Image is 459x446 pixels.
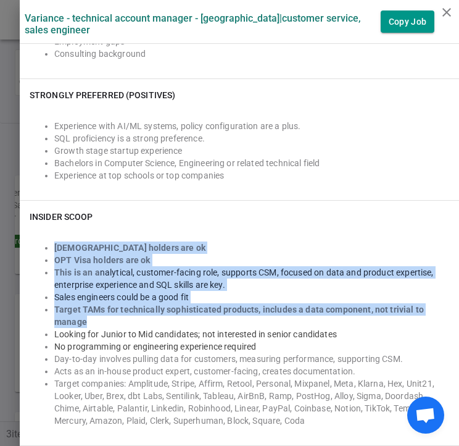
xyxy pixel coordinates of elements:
li: Growth stage startup experience [54,145,449,157]
strong: [DEMOGRAPHIC_DATA] holders are ok [54,243,205,253]
h6: INSIDER SCOOP [30,211,93,223]
li: SQL proficiency is a strong preference. [54,132,449,145]
span: Looking for Junior to Mid candidates; not interested in senior candidates [54,329,337,339]
i: close [439,5,454,20]
span: No programming or engineering experience required [54,342,256,351]
li: Bachelors in Computer Science, Engineering or related technical field [54,157,449,169]
li: Experience at top schools or top companies [54,169,449,182]
li: Day-to-day involves pulling data for customers, measuring performance, supporting CSM. [54,353,449,365]
li: Consulting background [54,48,449,60]
span: Sales engineers could be a good fit [54,292,189,302]
strong: OPT Visa holders are ok [54,255,150,265]
h6: Strongly Preferred (Positives) [30,89,175,101]
li: Acts as an in-house product expert, customer-facing, creates documentation. [54,365,449,377]
div: Open chat [407,397,444,434]
button: Copy Job [381,11,434,33]
label: Variance - Technical Account Manager - [GEOGRAPHIC_DATA] | Customer Service, Sales Engineer [25,12,381,36]
li: Experience with AI/ML systems, policy configuration are a plus. [54,120,449,132]
strong: Target TAMs for technically sophisticated products, includes a data component, not trivial to manage [54,305,424,327]
strong: This is an a [54,267,100,277]
li: Target companies: Amplitude, Stripe, Affirm, Retool, Personal, Mixpanel, Meta, Klarna, Hex, Unit2... [54,377,449,427]
span: nalytical, customer-facing role, supports CSM, focused on data and product expertise, enterprise ... [54,267,434,290]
